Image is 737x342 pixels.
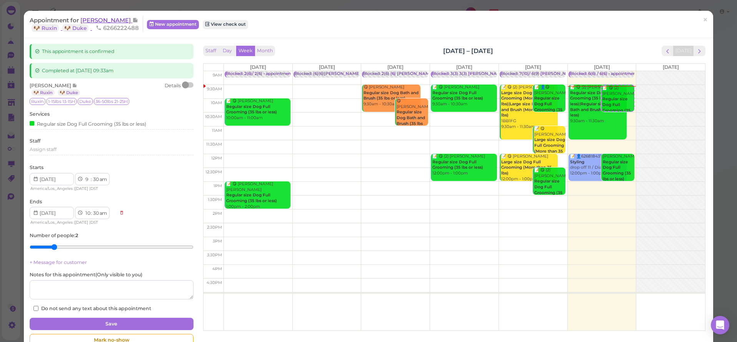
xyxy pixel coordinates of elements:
[30,98,45,105] span: Ruxin
[226,98,290,121] div: 📝 😋 [PERSON_NAME] 10:00am - 11:00am
[207,280,222,285] span: 4:30pm
[501,159,552,176] b: Large size Dog Full Grooming (More than 35 lbs)
[703,15,708,25] span: ×
[30,138,40,144] label: Staff
[211,100,222,105] span: 10am
[570,90,621,118] b: Regular size Dog Full Grooming (35 lbs or less)|Regular size Dog Bath and Brush (35 lbs or less)
[30,120,146,128] div: Regular size Dog Full Grooming (35 lbs or less)
[213,73,222,78] span: 9am
[212,128,222,133] span: 11am
[295,71,486,77] div: Blocked: (6)(6)[PERSON_NAME],[PERSON_NAME]/[PERSON_NAME] OFF • [PERSON_NAME]
[213,183,222,188] span: 1pm
[602,96,630,118] b: Regular size Dog Full Grooming (35 lbs or less)
[534,179,562,201] b: Regular size Dog Full Grooming (35 lbs or less)
[30,146,57,152] span: Assign staff
[570,159,584,164] b: Styling
[207,252,222,257] span: 3:30pm
[30,220,73,225] span: America/Los_Angeles
[534,126,566,171] div: 📝 😋 [PERSON_NAME] 11:00am - 12:00pm
[207,225,222,230] span: 2:30pm
[534,85,566,135] div: 📝 👤😋 [PERSON_NAME] maltipoo 9:30am - 10:30am
[75,220,88,225] span: [DATE]
[501,85,558,130] div: 📝 😋 (2) [PERSON_NAME] 1BB1FG 9:30am - 11:30am
[58,90,80,96] a: 🐶 Duke
[250,64,266,70] span: [DATE]
[501,90,552,118] b: Large size Dog Full Grooming (More than 35 lbs)|Large size Dog Bath and Brush (More than 35 lbs)
[96,24,139,32] span: 6266222488
[94,98,129,105] span: 36-50lbs 21-25H
[30,63,193,78] div: Completed at [DATE] 09:33am
[30,44,193,59] div: This appointment is confirmed
[206,142,222,147] span: 11:30am
[212,266,222,271] span: 4pm
[30,271,142,278] label: Notes for this appointment ( Only visible to you )
[30,83,72,88] span: [PERSON_NAME]
[603,159,631,181] b: Regular size Dog Full Grooming (35 lbs or less)
[570,154,627,176] div: 📝 👤6268184315 drop off 11 / DiamondBar 12:00pm - 1:00pm
[501,154,558,182] div: 📝 😋 [PERSON_NAME] 12:00pm - 1:00pm
[432,159,483,170] b: Regular size Dog Full Grooming (35 lbs or less)
[673,46,694,56] button: [DATE]
[456,64,472,70] span: [DATE]
[33,305,151,312] label: Do not send any text about this appointment
[226,181,290,209] div: 📝 😋 [PERSON_NAME] [PERSON_NAME] 1:00pm - 2:00pm
[147,20,199,29] a: New appointment
[80,17,132,24] span: [PERSON_NAME]
[203,20,248,29] a: View check out
[570,71,637,77] div: Blocked: 6(6) / 6(6) • appointment
[218,46,237,56] button: Day
[602,154,634,193] div: [PERSON_NAME] 12:00pm - 1:00pm
[213,239,222,244] span: 3pm
[62,24,88,32] a: 🐶 Duke
[570,85,627,124] div: 📝 😋 (2) [PERSON_NAME] 9:30am - 11:30am
[33,306,38,311] input: Do not send any text about this appointment
[387,64,404,70] span: [DATE]
[32,90,55,96] a: 🐶 Ruxin
[363,90,419,101] b: Regular size Dog Bath and Brush (35 lbs or less)
[501,71,607,77] div: Blocked: 7(10)/ 6(9) [PERSON_NAME] • appointment
[30,185,115,192] div: | |
[90,186,98,191] span: DST
[602,85,634,131] div: 📝 😋 (2) [PERSON_NAME] 9:30am - 10:30am
[30,259,87,265] a: + Message for customer
[30,186,73,191] span: America/Los_Angeles
[534,96,562,118] b: Regular size Dog Full Grooming (35 lbs or less)
[663,64,679,70] span: [DATE]
[30,219,115,226] div: | |
[594,64,610,70] span: [DATE]
[30,198,42,205] label: Ends
[432,154,497,176] div: 📝 😋 (2) [PERSON_NAME] 12:00pm - 1:00pm
[213,211,222,216] span: 2pm
[236,46,255,56] button: Week
[208,197,222,202] span: 1:30pm
[30,17,143,32] div: Appointment for
[30,232,78,239] label: Number of people :
[30,17,138,32] a: [PERSON_NAME] 🐶 Ruxin 🐶 Duke
[211,156,222,161] span: 12pm
[78,98,93,105] span: Duke
[30,164,43,171] label: Starts
[363,85,420,107] div: 😋 [PERSON_NAME] 9:30am - 10:30am
[32,24,59,32] a: 🐶 Ruxin
[662,46,674,56] button: prev
[396,98,428,144] div: 😋 [PERSON_NAME] 10:00am - 11:00am
[432,71,635,77] div: Blocked: 3(3) 3(3) [PERSON_NAME] / [PERSON_NAME] OFF / [PERSON_NAME] only • appointment
[165,82,181,96] div: Details
[205,169,222,174] span: 12:30pm
[432,90,483,101] b: Regular size Dog Full Grooming (35 lbs or less)
[319,64,335,70] span: [DATE]
[363,71,474,77] div: Blocked: 2(6) (6) [PERSON_NAME] OFF • appointment
[132,17,138,24] span: Note
[397,110,425,131] b: Regular size Dog Bath and Brush (35 lbs or less)
[203,46,218,56] button: Staff
[534,137,565,159] b: Large size Dog Full Grooming (More than 35 lbs)
[90,220,98,225] span: DST
[255,46,275,56] button: Month
[443,46,493,55] h2: [DATE] – [DATE]
[75,186,88,191] span: [DATE]
[30,111,50,118] label: Services
[534,168,566,213] div: 📝 😋 (2) [PERSON_NAME] 12:30pm - 1:30pm
[72,83,77,88] span: Note
[47,98,77,105] span: 1-15lbs 13-15H
[711,316,729,334] div: Open Intercom Messenger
